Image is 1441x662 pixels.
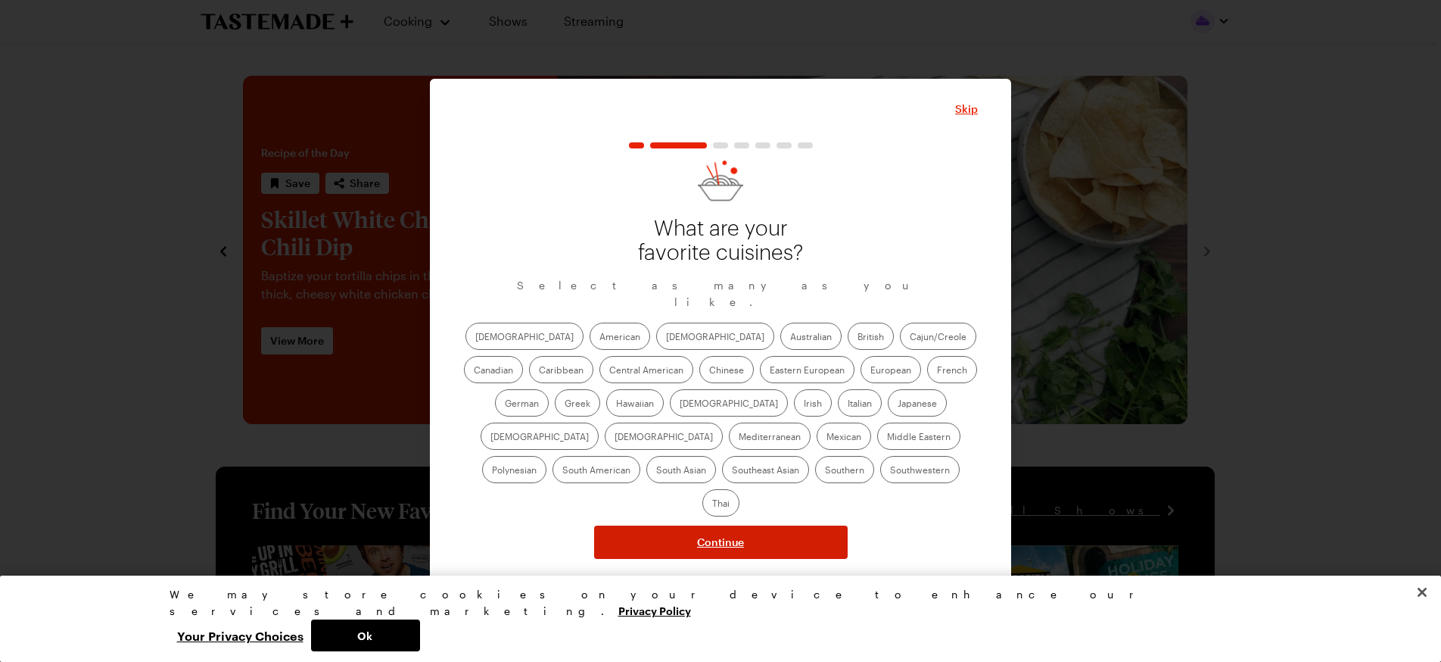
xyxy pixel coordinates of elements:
[697,535,744,550] span: Continue
[780,323,842,350] label: Australian
[463,277,978,311] p: Select as many as you like.
[877,423,960,450] label: Middle Eastern
[465,323,584,350] label: [DEMOGRAPHIC_DATA]
[955,101,978,117] button: Close
[794,389,832,417] label: Irish
[170,586,1259,620] div: We may store cookies on your device to enhance our services and marketing.
[722,456,809,483] label: Southeast Asian
[699,356,754,383] label: Chinese
[646,456,716,483] label: South Asian
[555,389,600,417] label: Greek
[900,323,976,350] label: Cajun/Creole
[760,356,854,383] label: Eastern European
[605,423,723,450] label: [DEMOGRAPHIC_DATA]
[838,389,882,417] label: Italian
[955,101,978,117] span: Skip
[606,389,664,417] label: Hawaiian
[464,356,523,383] label: Canadian
[702,489,739,517] label: Thai
[656,323,774,350] label: [DEMOGRAPHIC_DATA]
[848,323,894,350] label: British
[815,456,874,483] label: Southern
[311,620,420,651] button: Ok
[927,356,977,383] label: French
[630,217,811,265] p: What are your favorite cuisines?
[552,456,640,483] label: South American
[861,356,921,383] label: European
[670,389,788,417] label: [DEMOGRAPHIC_DATA]
[170,620,311,651] button: Your Privacy Choices
[590,323,650,350] label: American
[880,456,960,483] label: Southwestern
[495,389,549,417] label: German
[599,356,693,383] label: Central American
[817,423,871,450] label: Mexican
[888,389,947,417] label: Japanese
[594,526,848,559] button: NextStepButton
[170,586,1259,651] div: Privacy
[618,603,691,617] a: More information about your privacy, opens in a new tab
[729,423,811,450] label: Mediterranean
[482,456,546,483] label: Polynesian
[1405,576,1439,609] button: Close
[481,423,599,450] label: [DEMOGRAPHIC_DATA]
[529,356,593,383] label: Caribbean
